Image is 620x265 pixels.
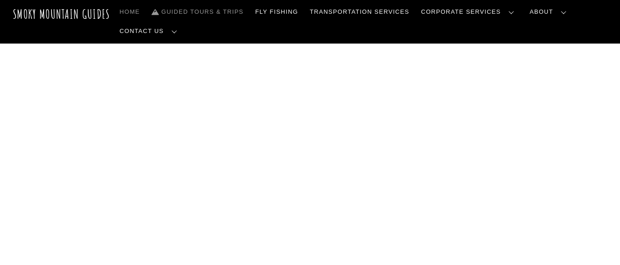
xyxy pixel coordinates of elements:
a: Fly Fishing [252,2,302,22]
a: Smoky Mountain Guides [13,6,110,22]
a: Corporate Services [417,2,522,22]
a: Transportation Services [306,2,413,22]
a: Contact Us [116,22,185,41]
a: Guided Tours & Trips [148,2,247,22]
span: Smoky Mountain Guides [44,137,576,182]
a: About [526,2,574,22]
span: The ONLY one-stop, full Service Guide Company for the Gatlinburg and [GEOGRAPHIC_DATA] side of th... [44,182,576,253]
a: Home [116,2,144,22]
